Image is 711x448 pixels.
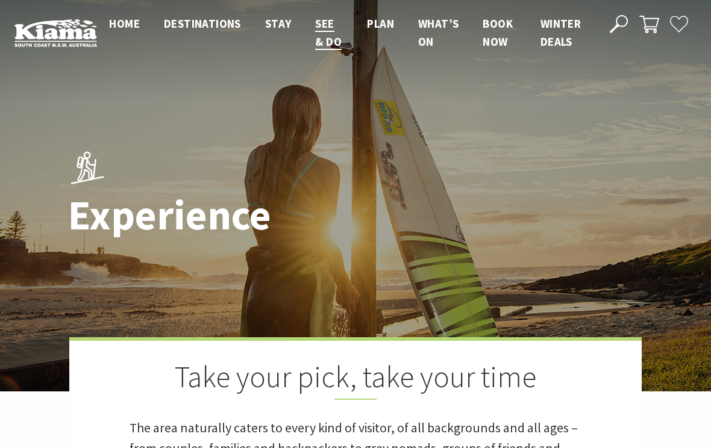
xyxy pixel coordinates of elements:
[418,16,459,49] span: What’s On
[164,16,241,31] span: Destinations
[367,16,394,31] span: Plan
[483,16,513,49] span: Book now
[109,16,140,31] span: Home
[265,16,292,31] span: Stay
[540,16,581,49] span: Winter Deals
[14,19,97,47] img: Kiama Logo
[130,359,581,400] h2: Take your pick, take your time
[68,192,409,238] h1: Experience
[315,16,342,49] span: See & Do
[97,14,596,51] nav: Main Menu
